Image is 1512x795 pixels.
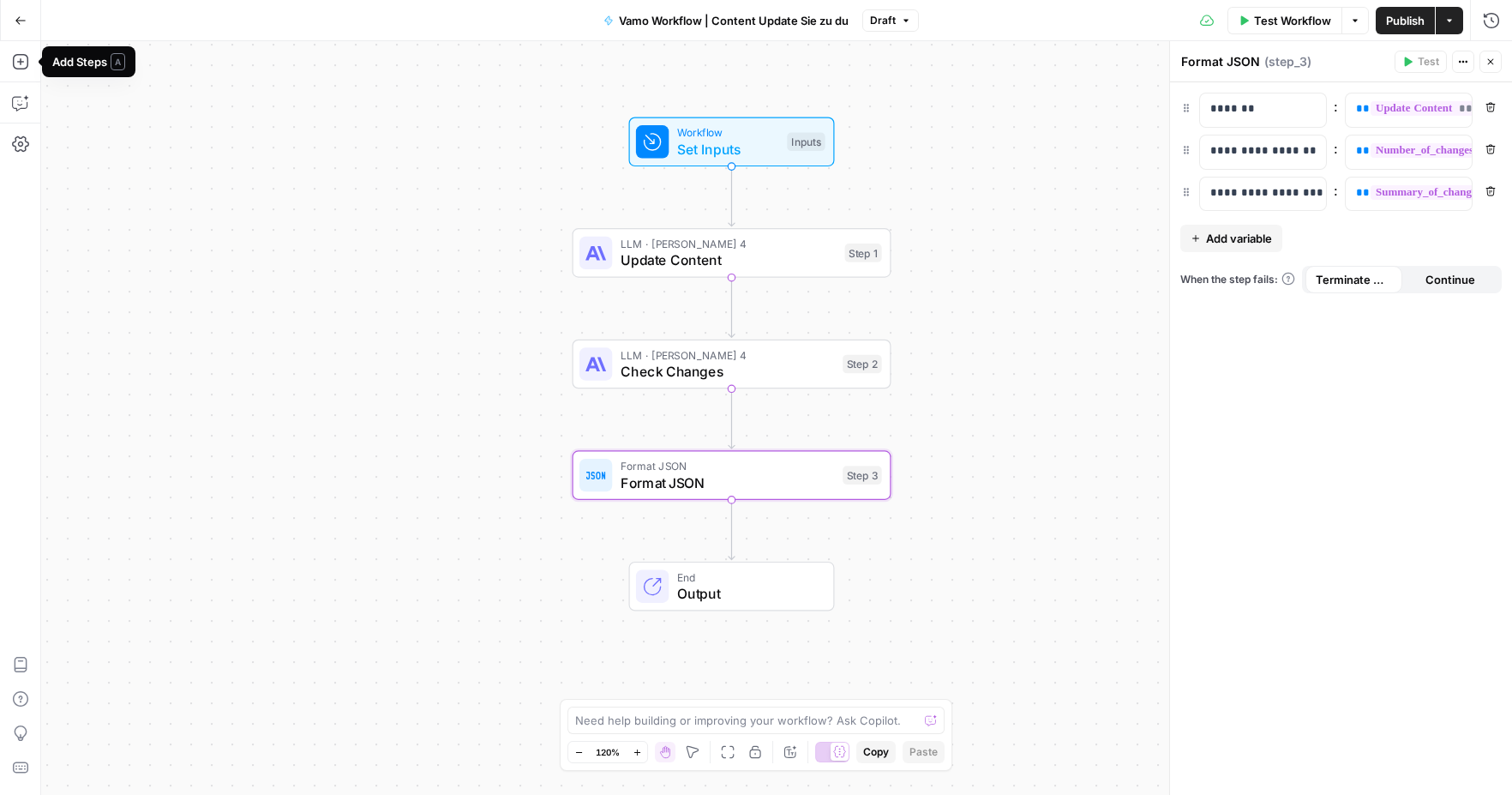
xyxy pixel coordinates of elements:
[909,744,938,760] span: Paste
[621,473,835,493] span: Format JSON
[619,12,849,29] span: Vamo Workflow | Content Update Sie zu du
[1386,12,1425,29] span: Publish
[843,355,882,374] div: Step 2
[1254,12,1331,29] span: Test Workflow
[1316,271,1392,288] span: Terminate Workflow
[677,569,817,585] span: End
[677,583,817,604] span: Output
[1180,272,1295,287] a: When the step fails:
[1181,53,1260,70] textarea: Format JSON
[1334,96,1338,117] span: :
[1206,230,1272,247] span: Add variable
[621,458,835,474] span: Format JSON
[573,450,891,500] div: Format JSONFormat JSONStep 3
[621,236,837,252] span: LLM · [PERSON_NAME] 4
[862,9,919,32] button: Draft
[1264,53,1311,70] span: ( step_3 )
[1425,271,1475,288] span: Continue
[863,744,889,760] span: Copy
[787,133,825,152] div: Inputs
[1180,225,1282,252] button: Add variable
[621,250,837,270] span: Update Content
[1227,7,1341,34] button: Test Workflow
[573,228,891,278] div: LLM · [PERSON_NAME] 4Update ContentStep 1
[729,388,735,449] g: Edge from step_2 to step_3
[1395,51,1447,73] button: Test
[729,166,735,226] g: Edge from start to step_1
[1334,138,1338,159] span: :
[1402,266,1499,293] button: Continue
[856,741,896,763] button: Copy
[677,139,779,160] span: Set Inputs
[1334,180,1338,201] span: :
[1376,7,1435,34] button: Publish
[621,346,835,363] span: LLM · [PERSON_NAME] 4
[677,124,779,141] span: Workflow
[596,745,620,759] span: 120%
[1418,54,1439,69] span: Test
[593,7,859,34] button: Vamo Workflow | Content Update Sie zu du
[573,117,891,167] div: WorkflowSet InputsInputs
[729,278,735,338] g: Edge from step_1 to step_2
[903,741,945,763] button: Paste
[573,562,891,611] div: EndOutput
[845,244,882,262] div: Step 1
[870,13,896,28] span: Draft
[843,466,882,485] div: Step 3
[621,361,835,382] span: Check Changes
[573,340,891,389] div: LLM · [PERSON_NAME] 4Check ChangesStep 2
[729,500,735,560] g: Edge from step_3 to end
